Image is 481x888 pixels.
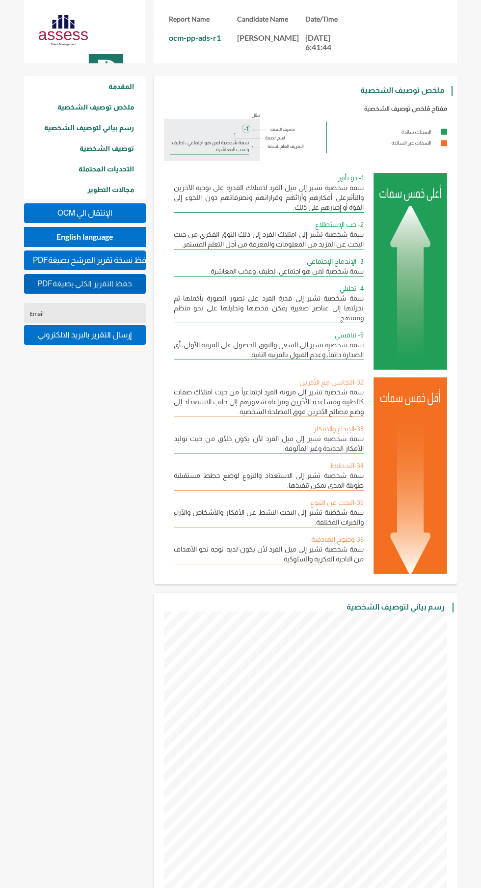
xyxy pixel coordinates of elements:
[174,534,364,544] p: 36-وضوح الهادفية
[24,227,146,247] button: English language
[174,229,364,249] p: سمة شخصية تشير إلى امتلاك الفرد إلى ذلك التوق الفكري من حيث البحث عن المزيد من المعلومات والمعرفة...
[174,498,364,507] p: 35-البحث عن التنوع
[164,105,447,161] img: %D9%85%D9%81%D8%AA%D8%A7%D8%AD%20%D9%85%D9%84%D8%AE%D8%B5%20%D8%AA%D9%88%D8%B5%D9%8A%D9%81%20%D8%...
[174,461,364,471] p: 34-التخطيط
[24,97,146,117] a: ملخص توصيف الشخصية
[174,377,364,387] p: 32-التجانس مع الآخرين
[174,387,364,416] p: سمة شخصية تشير إلى مرونة الفرد اجتماعياً من حيث امتلاك صفات كالطيبة ومساعدة الْآخَرِينَ ومراعاة ش...
[174,424,364,434] p: 33-الإبداع والإبتكار
[37,279,132,288] span: PDFحفظ التقرير الكلي بصيغة
[24,274,146,294] button: PDFحفظ التقرير الكلي بصيغة
[358,83,447,97] h3: ملخص توصيف الشخصية
[169,15,237,23] h3: Report Name
[174,183,364,212] p: سمة شخصية تشير إلى ميل الفرد لامتلاك القدرة على توجيه الآخرين والتأثيرعلى أفكارهم وآرائهم وقرارات...
[24,203,146,223] button: OCM اﻹنتقال الي
[174,471,364,490] p: سمة شخصية تشير إلى الاستعداد والنزوع لوضع خطط مستقبلية طويلة المدى يمكن تنفيذها.
[237,15,305,23] h3: Candidate Name
[174,220,364,229] p: 2- حب الإستطلاع
[33,256,151,264] span: PDFحفظ نسخة تقرير المرشح بصيغة
[174,173,364,183] p: 1- ذو تأثير
[374,377,447,574] img: %D8%A3%D9%82%D9%84%20%D8%AE%D9%85%D8%B3%20%D8%B3%D9%85%D8%A7%D8%AA.png
[24,138,146,159] a: توصيف الشخصية
[237,33,305,42] p: [PERSON_NAME]
[24,76,146,97] a: المقدمة
[174,340,364,360] p: سمة شخصية تشير إلى السعي والتوق للحصول على المرتبة الأولى، أي الصدارة دائماً، وعدم القبول بالمرتب...
[174,256,364,266] p: 3- الإندماج الإجتماعي
[39,15,88,46] img: AssessLogoo.svg
[24,325,146,345] button: إرسال التقرير بالبريد الالكتروني
[305,15,374,23] h3: Date/Time
[81,54,131,88] img: MaskGroup.svg
[174,266,364,276] p: سمة شخصية لمن هو اجتماعي، لطيف، وعذب المعاشرة.
[174,507,364,527] p: سمة شخصية تشير إلى البحث النشط عن الأفكار والأشخاص والآراء والخبرات المختلفة.
[24,250,146,270] button: PDFحفظ نسخة تقرير المرشح بصيغة
[174,293,364,323] p: سمة شخصية تشير إلى قدرة الفرد على تصور الصورة بأكملها ثم تجزئتها إلى عناصر صغيرة يمكن فحصها وتحلي...
[24,159,146,179] a: التحديات المحتملة
[174,544,364,564] p: سمة شخصية تشير إلى ميل الفرد لأن يكون لديه توجه نحو الأهداف من الناحية الفكرية والسلوكية.
[57,209,112,217] span: OCM اﻹنتقال الي
[56,232,113,241] span: English language
[38,331,132,339] span: إرسال التقرير بالبريد الالكتروني
[169,33,237,42] p: ocm-pp-ads-r1
[344,600,447,613] h3: رسم بياني لتوصيف الشخصية
[174,283,364,293] p: 4- تحليلي
[174,434,364,453] p: سمة شخصية تشير إلى ميل الفرد لأن يكون خلّاق من حيث توليد الأفكار الجديدة وغير المألوفة.
[24,117,146,138] a: رسم بياني لتوصيف الشخصية
[174,330,364,340] p: 5- تنافسي
[24,179,146,200] a: مجالات التطوير
[374,173,447,370] img: %D8%A3%D8%B9%D9%84%D9%89%20%D8%AE%D9%85%D8%B3%20%D8%B3%D9%85%D8%A7%D8%AA.png
[305,33,349,52] p: [DATE] 6:41:44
